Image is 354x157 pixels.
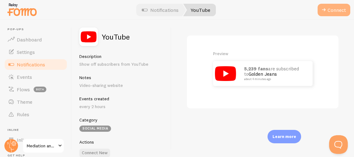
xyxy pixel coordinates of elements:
[272,134,296,140] p: Learn more
[258,66,268,72] strong: fans
[79,54,164,59] h5: Description
[79,75,164,80] h5: Notes
[4,33,68,46] a: Dashboard
[7,2,38,17] img: fomo-relay-logo-orange.svg
[244,78,305,81] small: about 4 minutes ago
[79,96,164,102] h5: Events created
[4,46,68,58] a: Settings
[244,66,306,81] p: are subscribed to
[17,61,45,68] span: Notifications
[17,137,29,143] span: Inline
[4,58,68,71] a: Notifications
[17,74,32,80] span: Events
[7,128,68,132] span: Inline
[17,99,32,105] span: Theme
[79,61,164,67] p: Show off subscribers from YouTube
[249,71,277,77] a: Golden Jeans
[79,126,111,132] div: Social media
[4,96,68,108] a: Theme
[79,117,164,123] h5: Category
[4,134,68,146] a: Inline
[4,83,68,96] a: Flows beta
[79,139,164,145] h5: Actions
[17,86,30,93] span: Flows
[17,49,35,55] span: Settings
[268,130,301,143] div: Learn more
[17,36,42,43] span: Dashboard
[79,82,164,88] p: Video-sharing website
[79,103,164,110] p: every 2 hours
[7,27,68,31] span: Pop-ups
[79,27,98,46] img: fomo_icons_you_tube.svg
[329,135,348,154] iframe: Help Scout Beacon - Open
[4,108,68,121] a: Rules
[213,61,238,86] img: you_tube.png
[4,71,68,83] a: Events
[213,50,313,57] p: Preview
[17,111,29,117] span: Rules
[244,66,257,72] strong: 5,239
[27,142,56,150] span: Mediation and Arbitration Offices of [PERSON_NAME], LLC
[102,33,130,40] h2: YouTube
[22,138,64,153] a: Mediation and Arbitration Offices of [PERSON_NAME], LLC
[34,87,46,92] span: beta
